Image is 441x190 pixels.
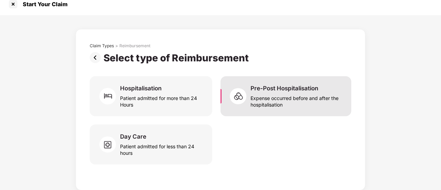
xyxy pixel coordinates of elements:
[99,134,120,155] img: svg+xml;base64,PHN2ZyB4bWxucz0iaHR0cDovL3d3dy53My5vcmcvMjAwMC9zdmciIHdpZHRoPSI2MCIgaGVpZ2h0PSI1OC...
[251,84,318,92] div: Pre-Post Hospitalisation
[90,43,114,49] div: Claim Types
[120,140,204,156] div: Patient admitted for less than 24 hours
[90,52,104,63] img: svg+xml;base64,PHN2ZyBpZD0iUHJldi0zMngzMiIgeG1sbnM9Imh0dHA6Ly93d3cudzMub3JnLzIwMDAvc3ZnIiB3aWR0aD...
[120,92,204,108] div: Patient admitted for more than 24 Hours
[251,92,343,108] div: Expense occurred before and after the hospitalisation
[115,43,118,49] div: >
[119,43,150,49] div: Reimbursement
[120,84,161,92] div: Hospitalisation
[230,86,251,107] img: svg+xml;base64,PHN2ZyB4bWxucz0iaHR0cDovL3d3dy53My5vcmcvMjAwMC9zdmciIHdpZHRoPSI2MCIgaGVpZ2h0PSI1OC...
[104,52,252,64] div: Select type of Reimbursement
[120,133,146,140] div: Day Care
[19,1,68,8] div: Start Your Claim
[99,86,120,107] img: svg+xml;base64,PHN2ZyB4bWxucz0iaHR0cDovL3d3dy53My5vcmcvMjAwMC9zdmciIHdpZHRoPSI2MCIgaGVpZ2h0PSI2MC...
